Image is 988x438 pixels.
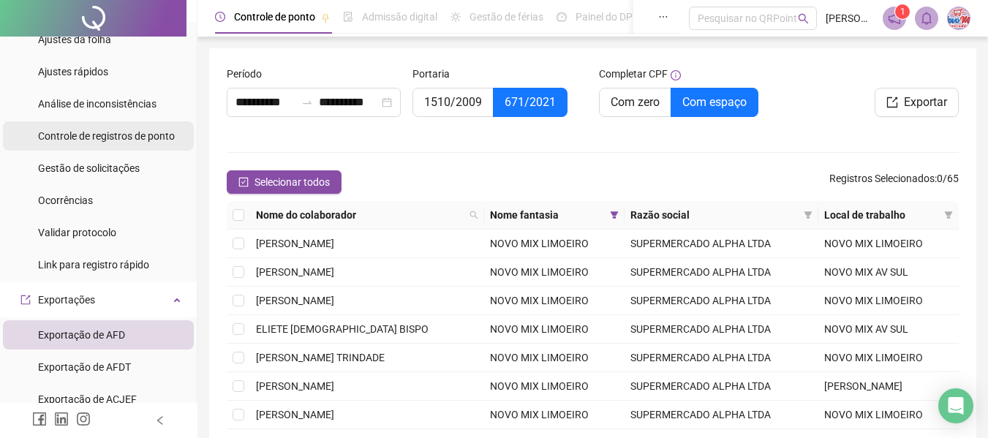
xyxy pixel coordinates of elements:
span: export [886,97,898,108]
span: [PERSON_NAME] [256,266,334,278]
td: [PERSON_NAME] [818,372,959,401]
td: SUPERMERCADO ALPHA LTDA [625,401,818,429]
span: file-done [343,12,353,22]
td: NOVO MIX LIMOEIRO [818,344,959,372]
td: NOVO MIX LIMOEIRO [484,287,625,315]
span: Registros Selecionados [829,173,935,184]
span: [PERSON_NAME] [256,409,334,420]
span: [PERSON_NAME] [826,10,874,26]
span: check-square [238,177,249,187]
span: facebook [32,412,47,426]
span: notification [888,12,901,25]
button: Selecionar todos [227,170,342,194]
span: Com zero [611,95,660,109]
td: NOVO MIX LIMOEIRO [484,372,625,401]
span: Nome fantasia [490,207,604,223]
span: left [155,415,165,426]
span: instagram [76,412,91,426]
span: 671/2021 [505,95,556,109]
span: pushpin [321,13,330,22]
td: SUPERMERCADO ALPHA LTDA [625,372,818,401]
span: Período [227,66,262,82]
span: Exportação de AFD [38,329,125,341]
td: SUPERMERCADO ALPHA LTDA [625,287,818,315]
span: info-circle [671,70,681,80]
span: to [301,97,313,108]
span: Controle de registros de ponto [38,130,175,142]
td: NOVO MIX LIMOEIRO [484,258,625,287]
td: SUPERMERCADO ALPHA LTDA [625,344,818,372]
span: clock-circle [215,12,225,22]
span: filter [804,211,812,219]
span: export [20,295,31,305]
span: Nome do colaborador [256,207,464,223]
span: search [798,13,809,24]
span: Ajustes rápidos [38,66,108,78]
span: : 0 / 65 [829,170,959,194]
span: Exportação de ACJEF [38,393,137,405]
span: [PERSON_NAME] [256,238,334,249]
span: Gestão de férias [470,11,543,23]
span: sun [450,12,461,22]
span: Com espaço [682,95,747,109]
span: Ajustes da folha [38,34,111,45]
span: filter [944,211,953,219]
span: 1510/2009 [424,95,482,109]
span: Portaria [412,66,450,82]
span: [PERSON_NAME] [256,295,334,306]
span: [PERSON_NAME] [256,380,334,392]
td: NOVO MIX AV SUL [818,258,959,287]
span: Selecionar todos [254,174,330,190]
span: Gestão de solicitações [38,162,140,174]
span: bell [920,12,933,25]
span: Análise de inconsistências [38,98,157,110]
span: ellipsis [658,12,668,22]
sup: 1 [895,4,910,19]
span: Completar CPF [599,66,668,82]
td: NOVO MIX LIMOEIRO [484,315,625,344]
img: 30682 [948,7,970,29]
span: Local de trabalho [824,207,938,223]
span: Admissão digital [362,11,437,23]
span: filter [607,204,622,226]
td: SUPERMERCADO ALPHA LTDA [625,258,818,287]
td: SUPERMERCADO ALPHA LTDA [625,230,818,258]
span: [PERSON_NAME] TRINDADE [256,352,385,363]
span: dashboard [557,12,567,22]
td: NOVO MIX AV SUL [818,315,959,344]
span: Ocorrências [38,195,93,206]
div: Open Intercom Messenger [938,388,973,423]
span: filter [610,211,619,219]
span: search [470,211,478,219]
span: 1 [900,7,905,17]
span: filter [801,204,815,226]
td: SUPERMERCADO ALPHA LTDA [625,315,818,344]
span: Painel do DP [576,11,633,23]
span: Validar protocolo [38,227,116,238]
td: NOVO MIX LIMOEIRO [818,230,959,258]
span: filter [941,204,956,226]
td: NOVO MIX LIMOEIRO [484,344,625,372]
span: Exportar [904,94,947,111]
td: NOVO MIX LIMOEIRO [484,401,625,429]
span: Link para registro rápido [38,259,149,271]
td: NOVO MIX LIMOEIRO [818,401,959,429]
button: Exportar [875,88,959,117]
span: Controle de ponto [234,11,315,23]
td: NOVO MIX LIMOEIRO [818,287,959,315]
span: ELIETE [DEMOGRAPHIC_DATA] BISPO [256,323,429,335]
td: NOVO MIX LIMOEIRO [484,230,625,258]
span: swap-right [301,97,313,108]
span: search [467,204,481,226]
span: Razão social [630,207,798,223]
span: Exportação de AFDT [38,361,131,373]
span: linkedin [54,412,69,426]
span: Exportações [38,294,95,306]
